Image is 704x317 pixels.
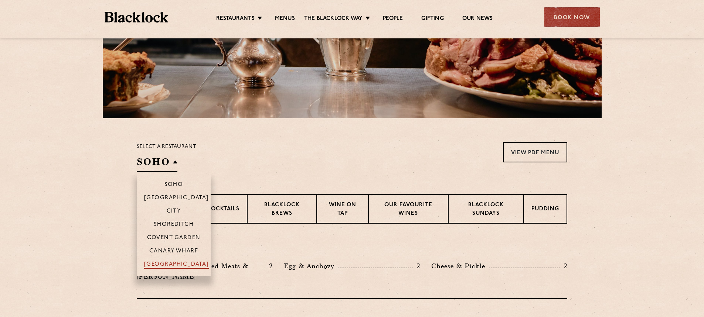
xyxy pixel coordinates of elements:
[376,201,440,218] p: Our favourite wines
[304,15,363,23] a: The Blacklock Way
[284,261,338,271] p: Egg & Anchovy
[431,261,489,271] p: Cheese & Pickle
[164,182,183,189] p: Soho
[255,201,309,218] p: Blacklock Brews
[137,142,196,152] p: Select a restaurant
[147,235,201,242] p: Covent Garden
[154,221,194,229] p: Shoreditch
[149,248,198,255] p: Canary Wharf
[216,15,255,23] a: Restaurants
[144,261,209,269] p: [GEOGRAPHIC_DATA]
[207,205,239,214] p: Cocktails
[324,201,361,218] p: Wine on Tap
[531,205,559,214] p: Pudding
[456,201,516,218] p: Blacklock Sundays
[544,7,600,27] div: Book Now
[137,242,567,252] h3: Pre Chop Bites
[137,155,177,172] h2: SOHO
[560,261,567,271] p: 2
[421,15,443,23] a: Gifting
[462,15,493,23] a: Our News
[167,208,181,216] p: City
[503,142,567,162] a: View PDF Menu
[383,15,403,23] a: People
[275,15,295,23] a: Menus
[105,12,169,23] img: BL_Textured_Logo-footer-cropped.svg
[265,261,273,271] p: 2
[413,261,420,271] p: 2
[144,195,209,202] p: [GEOGRAPHIC_DATA]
